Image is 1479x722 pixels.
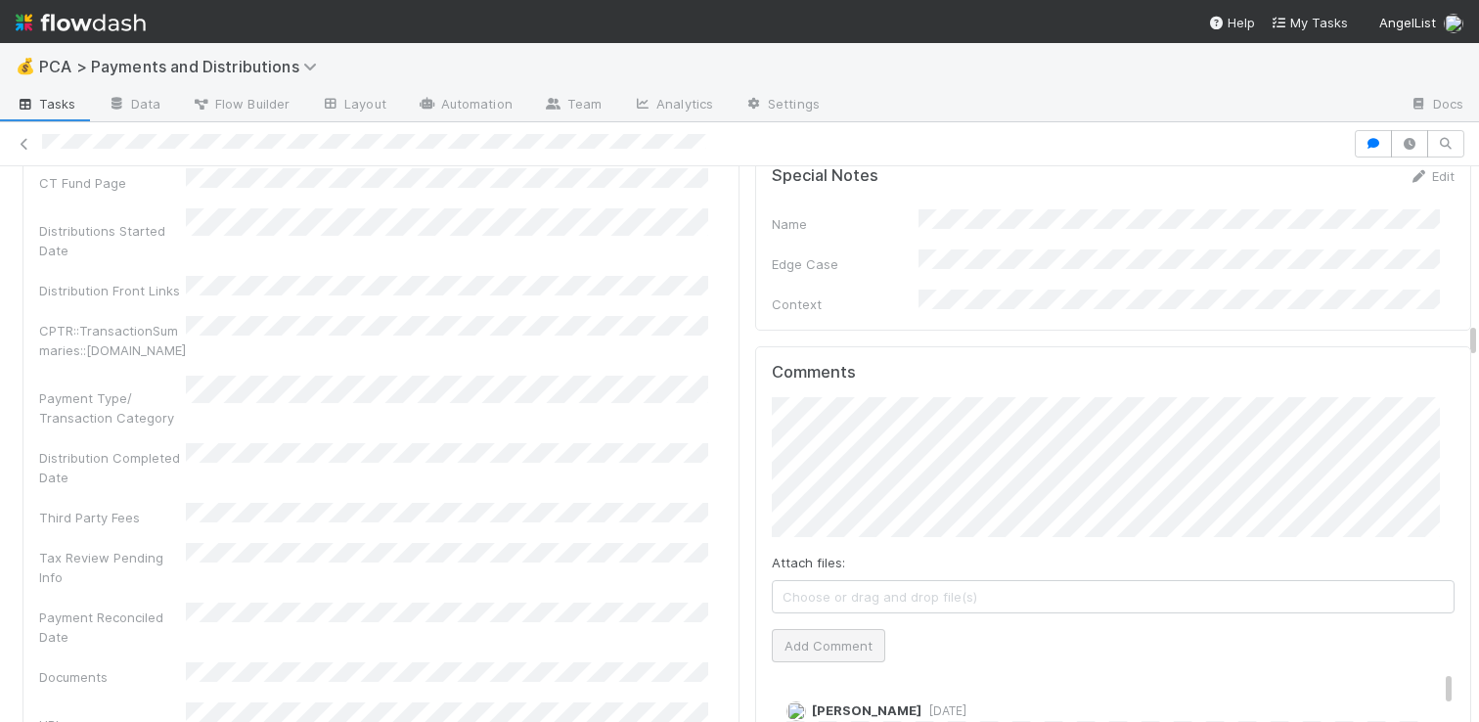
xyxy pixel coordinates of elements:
[16,58,35,74] span: 💰
[39,221,186,260] div: Distributions Started Date
[772,553,845,572] label: Attach files:
[1394,90,1479,121] a: Docs
[1409,168,1455,184] a: Edit
[16,94,76,113] span: Tasks
[772,254,919,274] div: Edge Case
[16,6,146,39] img: logo-inverted-e16ddd16eac7371096b0.svg
[39,608,186,647] div: Payment Reconciled Date
[1271,15,1348,30] span: My Tasks
[39,508,186,527] div: Third Party Fees
[39,321,186,360] div: CPTR::TransactionSummaries::[DOMAIN_NAME]
[305,90,402,121] a: Layout
[39,57,327,76] span: PCA > Payments and Distributions
[39,548,186,587] div: Tax Review Pending Info
[39,388,186,428] div: Payment Type/ Transaction Category
[1271,13,1348,32] a: My Tasks
[176,90,305,121] a: Flow Builder
[921,703,966,718] span: [DATE]
[772,294,919,314] div: Context
[402,90,528,121] a: Automation
[772,214,919,234] div: Name
[192,94,290,113] span: Flow Builder
[39,281,186,300] div: Distribution Front Links
[772,363,1456,383] h5: Comments
[729,90,835,121] a: Settings
[39,448,186,487] div: Distribution Completed Date
[1208,13,1255,32] div: Help
[773,581,1455,612] span: Choose or drag and drop file(s)
[772,166,878,186] h5: Special Notes
[812,702,921,718] span: [PERSON_NAME]
[786,701,806,721] img: avatar_a2d05fec-0a57-4266-8476-74cda3464b0e.png
[39,173,186,193] div: CT Fund Page
[617,90,729,121] a: Analytics
[1444,14,1463,33] img: avatar_e7d5656d-bda2-4d83-89d6-b6f9721f96bd.png
[92,90,176,121] a: Data
[1379,15,1436,30] span: AngelList
[528,90,617,121] a: Team
[39,667,186,687] div: Documents
[772,629,885,662] button: Add Comment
